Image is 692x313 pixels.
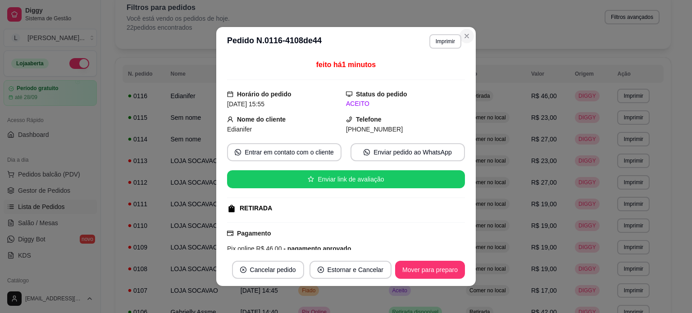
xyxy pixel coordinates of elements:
[346,99,465,109] div: ACEITO
[227,116,233,122] span: user
[227,170,465,188] button: starEnviar link de avaliação
[227,230,233,236] span: credit-card
[310,261,392,279] button: close-circleEstornar e Cancelar
[318,267,324,273] span: close-circle
[227,245,255,252] span: Pix online
[237,91,291,98] strong: Horário do pedido
[356,116,382,123] strong: Telefone
[240,267,246,273] span: close-circle
[356,91,407,98] strong: Status do pedido
[235,149,241,155] span: whats-app
[227,34,322,49] h3: Pedido N. 0116-4108de44
[227,126,252,133] span: Edianifer
[351,143,465,161] button: whats-appEnviar pedido ao WhatsApp
[346,91,352,97] span: desktop
[282,245,351,252] span: - pagamento aprovado
[227,91,233,97] span: calendar
[429,34,461,49] button: Imprimir
[364,149,370,155] span: whats-app
[227,100,264,108] span: [DATE] 15:55
[240,204,272,213] div: RETIRADA
[346,126,403,133] span: [PHONE_NUMBER]
[232,261,304,279] button: close-circleCancelar pedido
[316,61,376,68] span: feito há 1 minutos
[237,230,271,237] strong: Pagamento
[227,143,341,161] button: whats-appEntrar em contato com o cliente
[308,176,314,182] span: star
[237,116,286,123] strong: Nome do cliente
[395,261,465,279] button: Mover para preparo
[255,245,282,252] span: R$ 46,00
[346,116,352,122] span: phone
[460,29,474,43] button: Close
